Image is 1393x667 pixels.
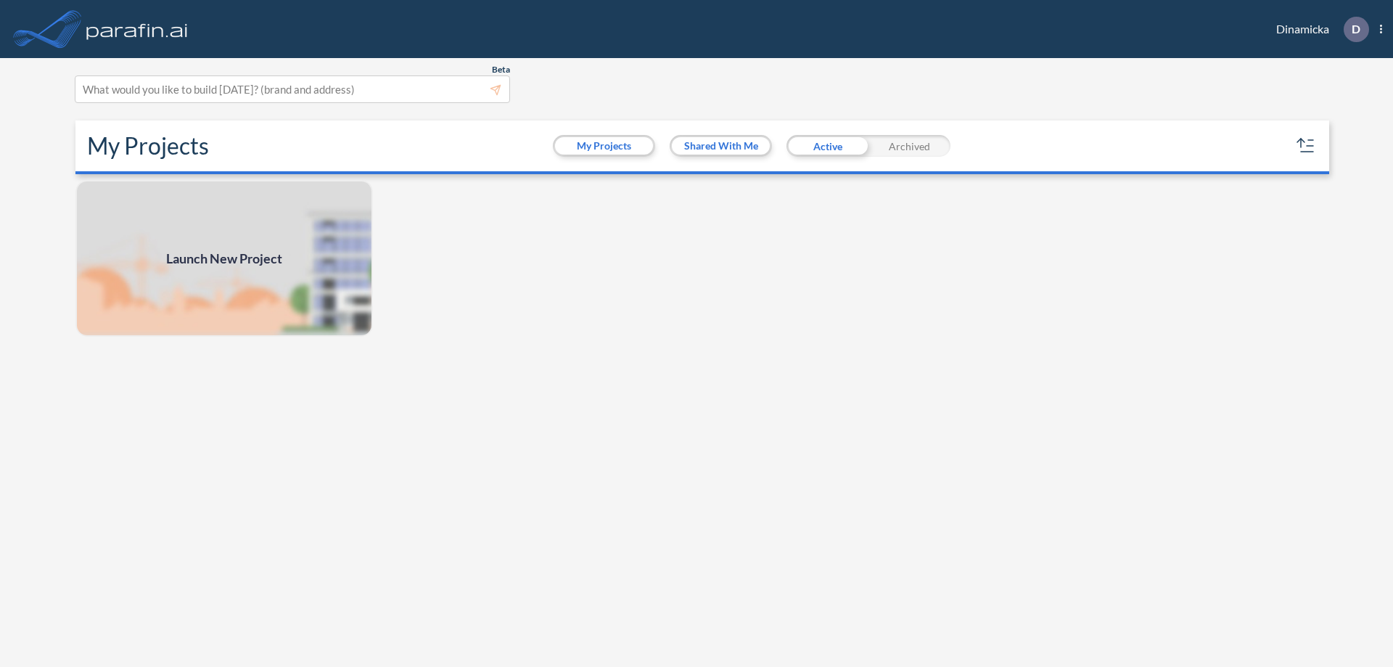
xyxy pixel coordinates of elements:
[555,137,653,155] button: My Projects
[1254,17,1382,42] div: Dinamicka
[83,15,191,44] img: logo
[87,132,209,160] h2: My Projects
[672,137,770,155] button: Shared With Me
[166,249,282,269] span: Launch New Project
[492,64,510,75] span: Beta
[786,135,868,157] div: Active
[868,135,950,157] div: Archived
[75,180,373,337] a: Launch New Project
[75,180,373,337] img: add
[1294,134,1318,157] button: sort
[1352,22,1360,36] p: D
